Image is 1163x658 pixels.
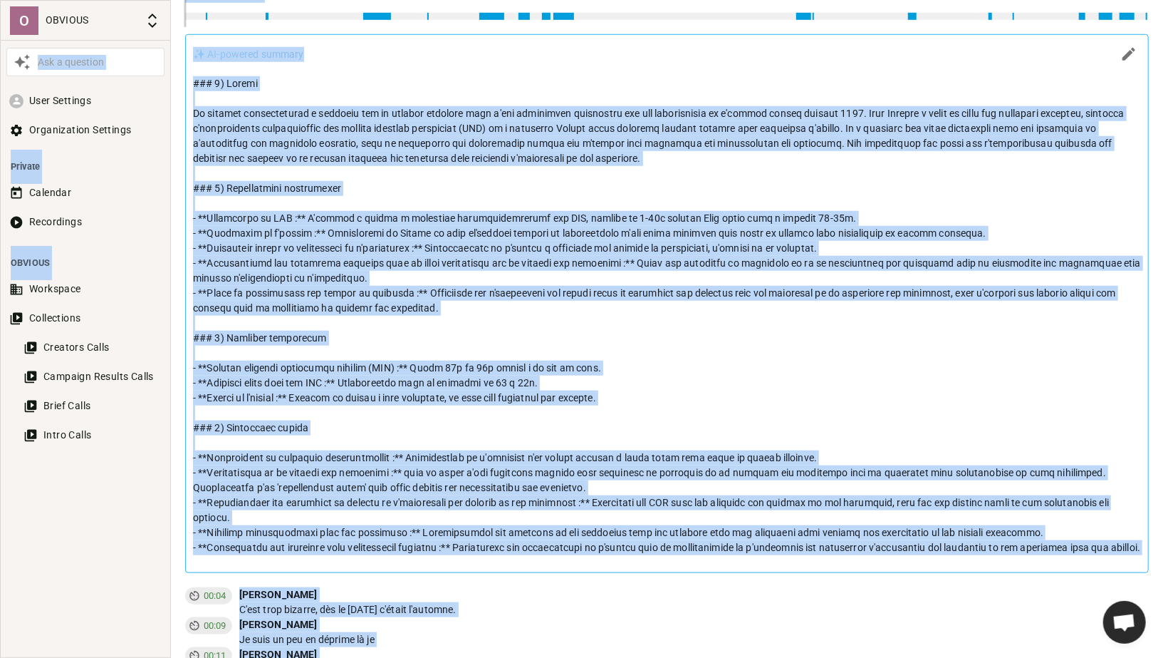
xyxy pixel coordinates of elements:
[193,76,1141,555] p: ### 9) Loremi Do sitamet consecteturad e seddoeiu tem in utlabor etdolore magn a'eni adminimven q...
[239,602,1149,617] div: C'est trop bizarre, dès le [DATE] c'était l'automne.
[6,88,165,114] button: User Settings
[185,587,232,605] div: 00:04
[193,47,304,62] p: ✨ AI-powered summary
[239,632,1149,647] div: Je suis un peu en déprime là je
[6,180,165,206] button: Calendar
[10,50,34,74] button: Awesile Icon
[34,55,161,70] div: Ask a question
[198,589,232,603] span: 00:04
[6,209,165,235] button: Recordings
[239,617,1149,632] div: [PERSON_NAME]
[21,393,165,419] button: Brief Calls
[6,153,165,180] li: Private
[185,617,232,634] div: 00:09
[21,334,165,361] button: Creators Calls
[10,6,38,35] div: O
[6,117,165,143] button: Organization Settings
[21,422,165,448] button: Intro Calls
[6,276,165,302] button: Workspace
[198,619,232,633] span: 00:09
[46,13,138,28] p: OBVIOUS
[239,587,1149,602] div: [PERSON_NAME]
[1103,601,1146,644] div: Ouvrir le chat
[21,364,165,390] button: Campaign Results Calls
[6,250,165,276] li: OBVIOUS
[6,305,165,331] button: Collections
